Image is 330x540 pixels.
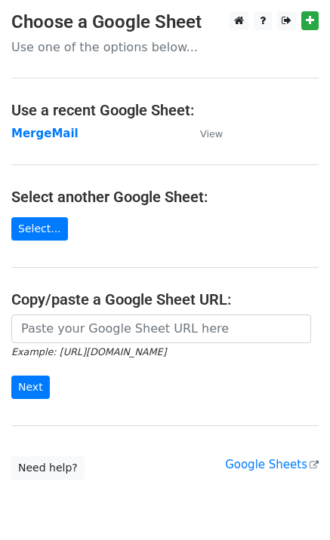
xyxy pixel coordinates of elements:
p: Use one of the options below... [11,39,319,55]
h3: Choose a Google Sheet [11,11,319,33]
h4: Use a recent Google Sheet: [11,101,319,119]
a: Select... [11,217,68,241]
a: MergeMail [11,127,79,140]
small: View [200,128,223,140]
input: Next [11,376,50,399]
small: Example: [URL][DOMAIN_NAME] [11,346,166,357]
a: Google Sheets [225,458,319,471]
a: Need help? [11,456,85,480]
input: Paste your Google Sheet URL here [11,314,311,343]
a: View [185,127,223,140]
h4: Select another Google Sheet: [11,188,319,206]
h4: Copy/paste a Google Sheet URL: [11,290,319,308]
